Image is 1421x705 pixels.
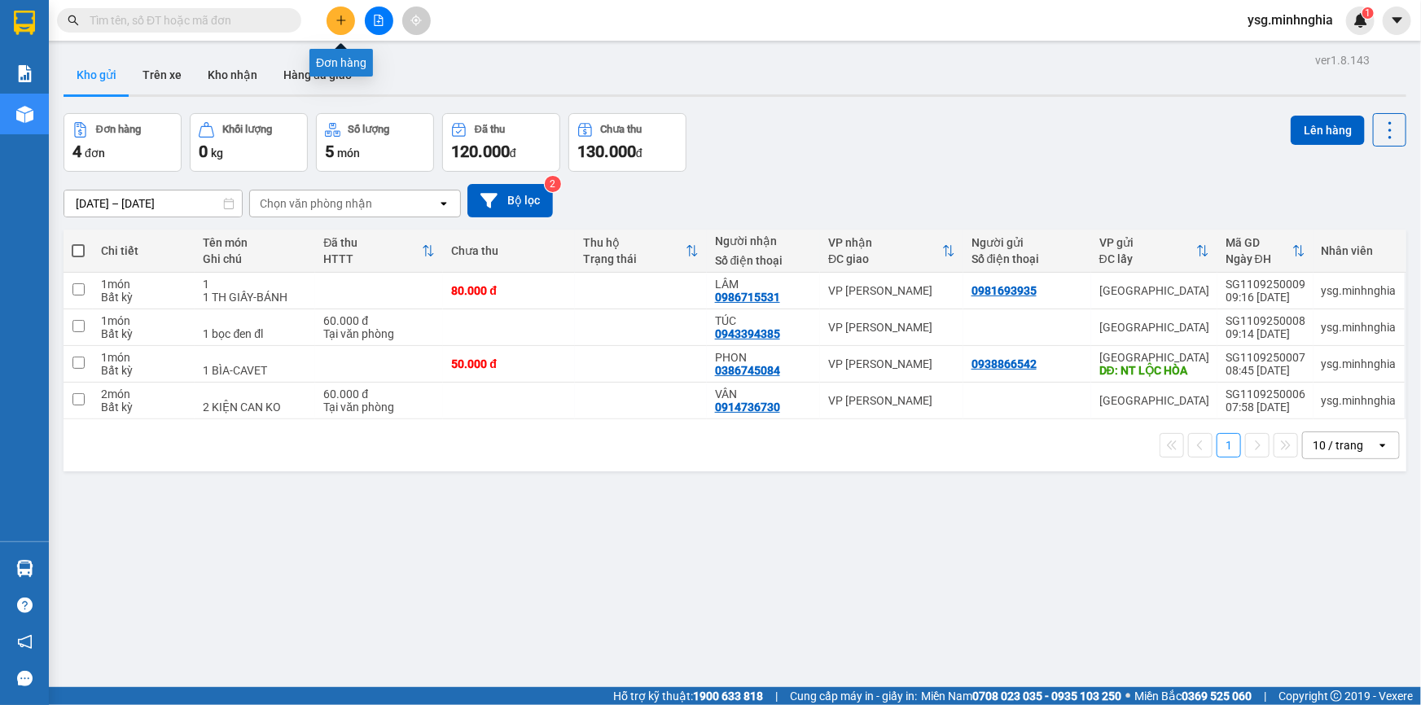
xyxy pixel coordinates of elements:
div: ĐC giao [828,252,942,265]
th: Toggle SortBy [820,230,963,273]
div: 1 TH GIẤY-BÁNH [203,291,307,304]
span: món [337,147,360,160]
span: 0 [199,142,208,161]
span: copyright [1331,690,1342,702]
div: Đã thu [323,236,422,249]
div: LÂM [715,278,812,291]
div: 50.000 đ [451,357,567,370]
div: Thu hộ [583,236,686,249]
span: kg [211,147,223,160]
div: ver 1.8.143 [1315,51,1370,69]
div: [GEOGRAPHIC_DATA] [1099,351,1209,364]
div: PHON [715,351,812,364]
img: warehouse-icon [16,106,33,123]
div: HTTT [323,252,422,265]
svg: open [437,197,450,210]
span: Miền Nam [921,687,1121,705]
span: | [1264,687,1266,705]
div: 80.000 đ [451,284,567,297]
div: VP [PERSON_NAME] [828,394,955,407]
span: Hỗ trợ kỹ thuật: [613,687,763,705]
button: plus [327,7,355,35]
div: 2 món [101,388,186,401]
span: notification [17,634,33,650]
span: aim [410,15,422,26]
div: SG1109250009 [1226,278,1305,291]
button: Bộ lọc [467,184,553,217]
div: ysg.minhnghia [1322,394,1397,407]
div: 0981693935 [971,284,1037,297]
div: Tại văn phòng [323,401,435,414]
div: 1 BÌA-CAVET [203,364,307,377]
input: Tìm tên, số ĐT hoặc mã đơn [90,11,282,29]
div: Trạng thái [583,252,686,265]
span: ⚪️ [1125,693,1130,699]
span: đ [636,147,643,160]
span: ysg.minhnghia [1235,10,1346,30]
div: 0914736730 [715,401,780,414]
button: Chưa thu130.000đ [568,113,686,172]
div: DĐ: NT LỘC HÒA [1099,364,1209,377]
span: search [68,15,79,26]
div: 60.000 đ [323,314,435,327]
div: Người nhận [715,234,812,247]
div: 10 / trang [1313,437,1363,453]
div: 1 bọc đen đl [203,327,307,340]
div: Người gửi [971,236,1083,249]
span: file-add [373,15,384,26]
div: TÚC [715,314,812,327]
div: ysg.minhnghia [1322,321,1397,334]
div: Đơn hàng [96,124,141,135]
img: icon-new-feature [1353,13,1368,28]
div: 0386745084 [715,364,780,377]
div: 0943394385 [715,327,780,340]
span: caret-down [1390,13,1405,28]
span: Miền Bắc [1134,687,1252,705]
div: Bất kỳ [101,401,186,414]
th: Toggle SortBy [315,230,443,273]
div: SG1109250008 [1226,314,1305,327]
button: Kho nhận [195,55,270,94]
div: Nhân viên [1322,244,1397,257]
button: Khối lượng0kg [190,113,308,172]
div: Bất kỳ [101,291,186,304]
div: Bất kỳ [101,327,186,340]
strong: 0708 023 035 - 0935 103 250 [972,690,1121,703]
div: 09:14 [DATE] [1226,327,1305,340]
div: 1 [203,278,307,291]
div: [GEOGRAPHIC_DATA] [1099,284,1209,297]
div: [GEOGRAPHIC_DATA] [1099,321,1209,334]
div: 09:16 [DATE] [1226,291,1305,304]
div: [GEOGRAPHIC_DATA] [1099,394,1209,407]
span: message [17,671,33,686]
div: 1 món [101,314,186,327]
button: Đơn hàng4đơn [64,113,182,172]
button: caret-down [1383,7,1411,35]
div: ysg.minhnghia [1322,284,1397,297]
div: Ngày ĐH [1226,252,1292,265]
button: aim [402,7,431,35]
div: Đơn hàng [309,49,373,77]
span: 4 [72,142,81,161]
div: SG1109250007 [1226,351,1305,364]
div: 0986715531 [715,291,780,304]
span: question-circle [17,598,33,613]
div: ysg.minhnghia [1322,357,1397,370]
div: ĐC lấy [1099,252,1196,265]
strong: 1900 633 818 [693,690,763,703]
div: 0938866542 [971,357,1037,370]
span: 5 [325,142,334,161]
th: Toggle SortBy [1091,230,1217,273]
div: Chọn văn phòng nhận [260,195,372,212]
div: 07:58 [DATE] [1226,401,1305,414]
div: Khối lượng [222,124,272,135]
div: Tên món [203,236,307,249]
button: Lên hàng [1291,116,1365,145]
th: Toggle SortBy [575,230,707,273]
div: VP gửi [1099,236,1196,249]
div: Mã GD [1226,236,1292,249]
div: 1 món [101,278,186,291]
div: 60.000 đ [323,388,435,401]
div: Đã thu [475,124,505,135]
span: | [775,687,778,705]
